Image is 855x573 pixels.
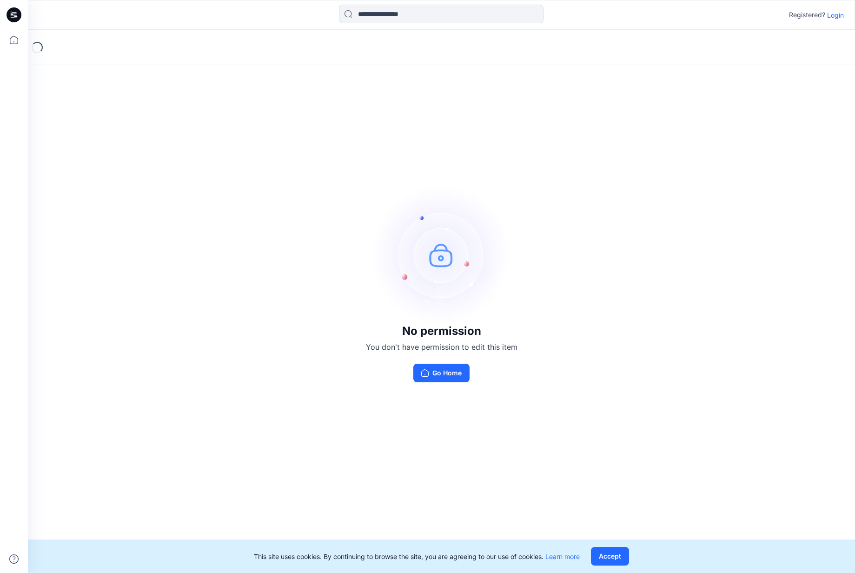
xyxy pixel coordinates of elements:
[366,325,517,338] h3: No permission
[413,364,470,382] button: Go Home
[366,341,517,353] p: You don't have permission to edit this item
[789,9,825,20] p: Registered?
[545,553,580,560] a: Learn more
[372,185,511,325] img: no-perm.svg
[254,552,580,561] p: This site uses cookies. By continuing to browse the site, you are agreeing to our use of cookies.
[591,547,629,566] button: Accept
[827,10,844,20] p: Login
